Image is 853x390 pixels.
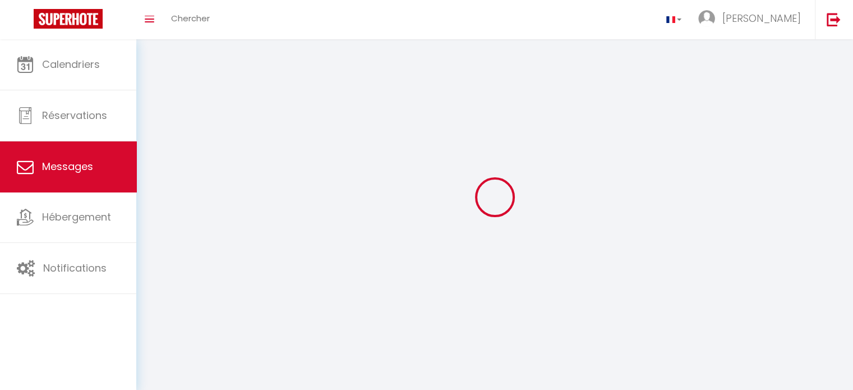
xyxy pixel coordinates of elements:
[42,159,93,173] span: Messages
[42,57,100,71] span: Calendriers
[9,4,43,38] button: Ouvrir le widget de chat LiveChat
[171,12,210,24] span: Chercher
[42,108,107,122] span: Réservations
[698,10,715,27] img: ...
[827,12,841,26] img: logout
[43,261,107,275] span: Notifications
[42,210,111,224] span: Hébergement
[722,11,801,25] span: [PERSON_NAME]
[34,9,103,29] img: Super Booking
